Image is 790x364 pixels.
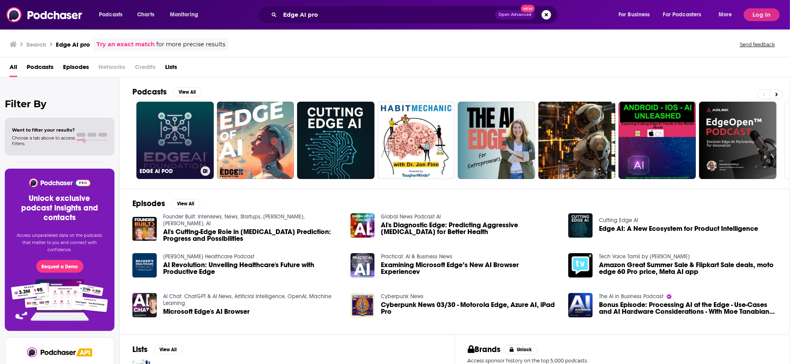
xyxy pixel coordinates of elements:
span: For Business [619,9,650,20]
span: For Podcasters [663,9,701,20]
span: for more precise results [156,40,225,49]
a: Charts [132,8,159,21]
img: Edge AI: A New Ecosystem for Product Intelligence [568,213,593,238]
h3: EDGE AI POD [140,168,197,175]
button: Unlock [504,345,538,354]
img: Cyberpunk News 03/30 - Motorola Edge, Azure AI, iPad Pro [351,293,375,317]
img: Examining Microsoft Edge’s New AI Browser Experiencev [351,253,375,277]
span: Open Advanced [498,13,532,17]
a: Bonus Episode: Processing AI at the Edge - Use-Cases and AI Hardware Considerations - With Moe Ta... [599,301,777,315]
span: Credits [135,61,156,77]
img: Microsoft Edge's AI Browser [132,293,157,317]
a: Cyberpunk News [381,293,424,300]
a: AI Chat: ChatGPT & AI News, Artificial Intelligence, OpenAI, Machine Learning [163,293,331,307]
button: View All [173,87,202,97]
a: AI's Diagnostic Edge: Predicting Aggressive Prostate Cancer for Better Health [381,222,559,235]
button: Request a Demo [36,260,83,273]
a: AI's Cutting-Edge Role in Prostate Cancer Prediction: Progress and Possibilities [163,228,341,242]
input: Search podcasts, credits, & more... [280,8,495,21]
span: Lists [165,61,177,77]
button: open menu [613,8,660,21]
button: Open AdvancedNew [495,10,535,20]
span: New [521,5,535,12]
span: Charts [137,9,154,20]
p: Access unparalleled data on the podcasts that matter to you and connect with confidence. [14,232,105,254]
button: open menu [164,8,209,21]
button: View All [154,345,183,354]
img: AI Revolution: Unveiling Healthcare's Future with Productive Edge [132,253,157,277]
a: Practical: AI & Business News [381,253,452,260]
a: Becker’s Healthcare Podcast [163,253,254,260]
span: Networks [99,61,125,77]
a: PodcastsView All [132,87,202,97]
span: Examining Microsoft Edge’s New AI Browser Experiencev [381,262,559,275]
span: Choose a tab above to access filters. [12,135,75,146]
span: AI's Diagnostic Edge: Predicting Aggressive [MEDICAL_DATA] for Better Health [381,222,559,235]
h2: Episodes [132,199,165,209]
a: Edge AI: A New Ecosystem for Product Intelligence [599,225,758,232]
a: Cyberpunk News 03/30 - Motorola Edge, Azure AI, iPad Pro [381,301,559,315]
a: AI Revolution: Unveiling Healthcare's Future with Productive Edge [163,262,341,275]
a: Tech Voice Tamil by fonearena [599,253,690,260]
span: Podcasts [99,9,122,20]
img: AI's Diagnostic Edge: Predicting Aggressive Prostate Cancer for Better Health [351,213,375,238]
a: EpisodesView All [132,199,200,209]
a: Microsoft Edge's AI Browser [163,308,250,315]
img: Podchaser - Follow, Share and Rate Podcasts [6,7,83,22]
span: Want to filter your results? [12,127,75,133]
span: Podcasts [27,61,53,77]
img: Amazon Great Summer Sale & Flipkart Sale deals, moto edge 60 Pro price, Meta AI app [568,253,593,277]
button: open menu [713,8,742,21]
a: Episodes [63,61,89,77]
h2: Brands [468,344,501,354]
img: Podchaser - Follow, Share and Rate Podcasts [28,178,91,187]
a: Founder Built: Interviews, News, Startups, Lex Fridman, Joe Rogan, AI [163,213,305,227]
h2: Lists [132,344,148,354]
img: Podchaser - Follow, Share and Rate Podcasts [27,347,77,357]
button: Send feedback [737,41,777,48]
span: AI's Cutting-Edge Role in [MEDICAL_DATA] Prediction: Progress and Possibilities [163,228,341,242]
a: Try an exact match [97,40,155,49]
button: View All [171,199,200,209]
a: Cutting Edge AI [599,217,638,224]
a: ListsView All [132,344,183,354]
img: Pro Features [8,279,111,321]
a: EDGE AI POD [136,102,214,179]
h2: Podcasts [132,87,167,97]
h3: Unlock exclusive podcast insights and contacts [14,194,105,222]
button: open menu [93,8,133,21]
button: Log In [744,8,780,21]
p: Access sponsor history on the top 5,000 podcasts. [468,358,777,364]
h3: Edge AI pro [56,41,90,48]
a: All [10,61,17,77]
span: More [719,9,732,20]
img: Bonus Episode: Processing AI at the Edge - Use-Cases and AI Hardware Considerations - With Moe Ta... [568,293,593,317]
a: Global News Podcast AI [381,213,441,220]
a: The AI in Business Podcast [599,293,664,300]
h3: Search [26,41,46,48]
a: Amazon Great Summer Sale & Flipkart Sale deals, moto edge 60 Pro price, Meta AI app [599,262,777,275]
span: Monitoring [170,9,198,20]
div: Search podcasts, credits, & more... [266,6,565,24]
img: AI's Cutting-Edge Role in Prostate Cancer Prediction: Progress and Possibilities [132,217,157,241]
button: open menu [658,8,713,21]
